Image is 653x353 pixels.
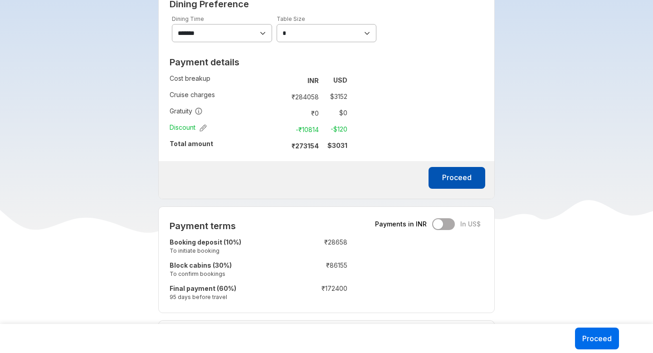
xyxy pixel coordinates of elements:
span: In US$ [460,220,481,229]
td: Cost breakup [170,72,280,88]
td: : [289,236,293,259]
td: : [289,282,293,305]
td: -$ 120 [322,123,347,136]
td: : [289,259,293,282]
td: : [280,137,284,154]
td: : [280,121,284,137]
strong: ₹ 273154 [292,142,319,150]
strong: Booking deposit (10%) [170,238,241,246]
td: $ 3152 [322,90,347,103]
button: Proceed [575,328,619,349]
strong: Final payment (60%) [170,284,236,292]
span: Discount [170,123,207,132]
td: ₹ 86155 [293,259,347,282]
td: : [280,72,284,88]
strong: USD [333,76,347,84]
strong: Total amount [170,140,213,147]
span: Gratuity [170,107,203,116]
td: Cruise charges [170,88,280,105]
strong: Block cabins (30%) [170,261,232,269]
td: -₹ 10814 [284,123,322,136]
h2: Payment terms [170,221,347,231]
td: ₹ 0 [284,107,322,119]
td: ₹ 284058 [284,90,322,103]
small: To initiate booking [170,247,289,255]
small: 95 days before travel [170,293,289,301]
strong: $ 3031 [327,142,347,149]
small: To confirm bookings [170,270,289,278]
td: $ 0 [322,107,347,119]
label: Table Size [277,15,305,22]
strong: INR [307,77,319,84]
label: Dining Time [172,15,204,22]
td: : [280,88,284,105]
button: Proceed [429,167,485,189]
td: ₹ 172400 [293,282,347,305]
span: Payments in INR [375,220,427,229]
td: : [280,105,284,121]
td: ₹ 28658 [293,236,347,259]
h2: Payment details [170,57,347,68]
